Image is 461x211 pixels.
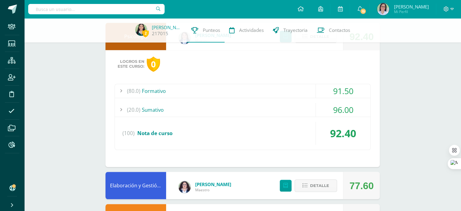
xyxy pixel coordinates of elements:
[135,24,147,36] img: 850e85adf1f9d6f0507dff7766d5b93b.png
[394,9,429,14] span: Mi Perfil
[28,4,165,14] input: Busca un usuario...
[110,182,191,189] a: Elaboración y Gestión de Proyectos
[118,59,144,69] span: Logros en este curso:
[122,122,135,145] span: (100)
[349,172,374,199] div: 77.60
[195,187,231,192] span: Maestro
[268,18,312,43] a: Trayectoria
[377,3,389,15] img: 65f5ad2135174e629501159bff54d22a.png
[329,27,350,33] span: Contactos
[152,30,168,37] a: 217015
[316,122,370,145] div: 92.40
[316,84,370,98] div: 91.50
[115,103,370,117] div: Sumativo
[312,18,355,43] a: Contactos
[127,84,140,98] span: (80.0)
[195,181,231,187] a: [PERSON_NAME]
[203,27,220,33] span: Punteos
[283,27,308,33] span: Trayectoria
[105,172,166,199] div: Elaboración y Gestión de Proyectos
[179,181,191,193] img: ba02aa29de7e60e5f6614f4096ff8928.png
[115,84,370,98] div: Formativo
[137,130,172,137] span: Nota de curso
[239,27,264,33] span: Actividades
[187,18,225,43] a: Punteos
[295,179,337,192] button: Detalle
[127,103,140,117] span: (20.0)
[316,103,370,117] div: 96.00
[225,18,268,43] a: Actividades
[394,4,429,10] span: [PERSON_NAME]
[147,56,160,72] div: 0
[310,180,329,191] span: Detalle
[152,24,182,30] a: [PERSON_NAME]
[142,29,149,37] span: 2
[360,8,366,15] span: 15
